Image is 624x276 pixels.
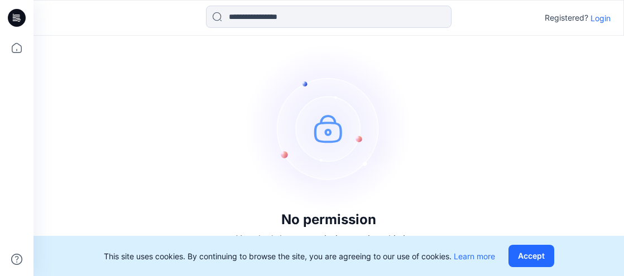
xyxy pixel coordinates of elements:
p: This site uses cookies. By continuing to browse the site, you are agreeing to our use of cookies. [104,250,495,262]
p: You don't have permission to view this item [236,232,421,245]
button: Accept [508,245,554,267]
p: Registered? [545,11,588,25]
p: Login [591,12,611,24]
img: no-perm.svg [245,45,412,212]
h3: No permission [236,212,421,227]
a: Learn more [454,251,495,261]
